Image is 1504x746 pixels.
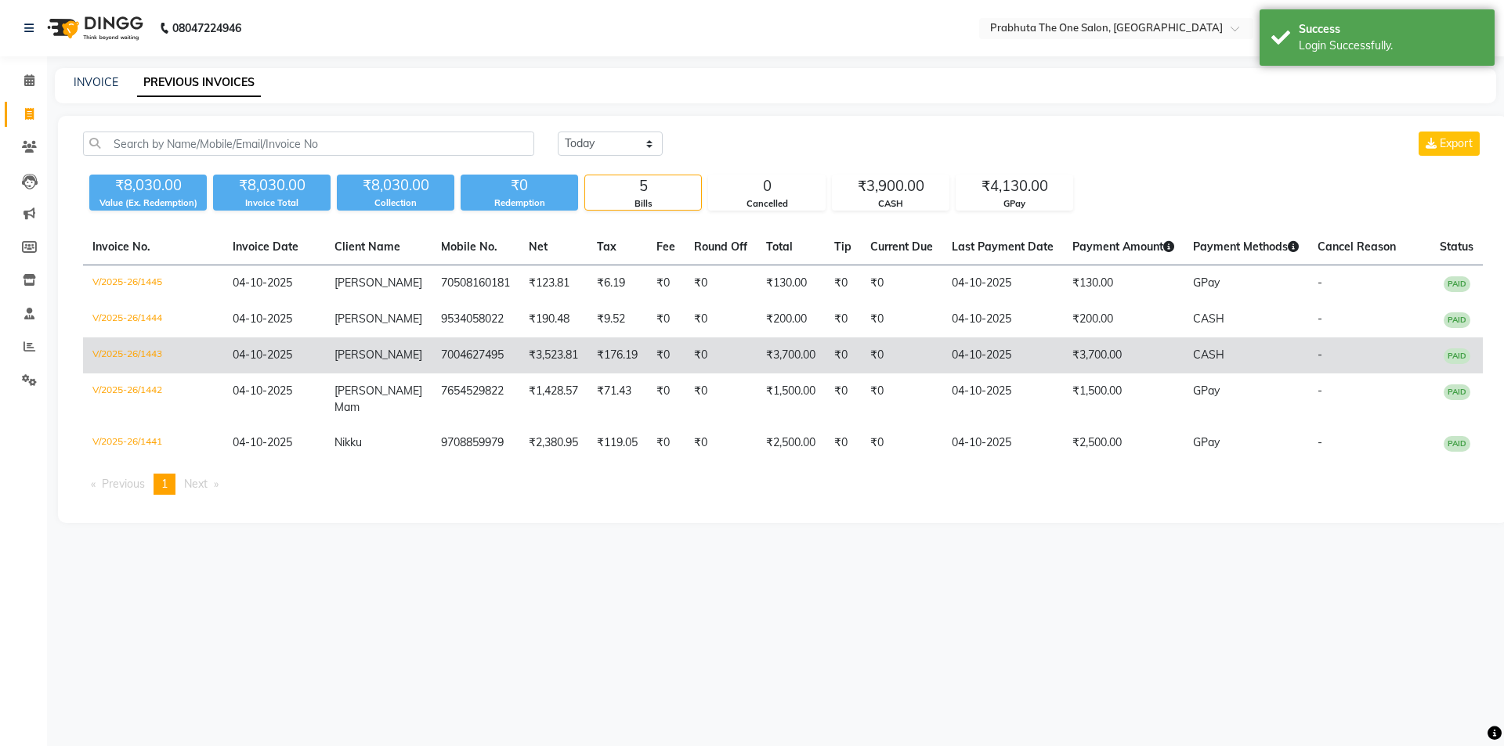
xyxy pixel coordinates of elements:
div: Redemption [461,196,578,210]
td: ₹130.00 [757,265,825,302]
td: ₹0 [825,425,861,461]
td: ₹9.52 [587,301,647,337]
td: ₹0 [647,301,685,337]
td: ₹0 [685,373,757,425]
td: 7654529822 [432,373,519,425]
span: 04-10-2025 [233,435,292,449]
div: ₹0 [461,175,578,196]
span: GPay [1193,384,1220,398]
td: 70508160181 [432,265,519,302]
td: ₹200.00 [757,301,825,337]
td: V/2025-26/1445 [83,265,223,302]
span: Nikku [334,435,362,449]
span: [PERSON_NAME] [334,348,422,362]
span: - [1318,384,1322,398]
span: PAID [1444,348,1470,364]
span: Tip [834,240,851,254]
span: Cancel Reason [1318,240,1396,254]
div: Collection [337,196,454,210]
span: - [1318,435,1322,449]
td: ₹0 [861,373,942,425]
span: Last Payment Date [952,240,1054,254]
td: ₹0 [647,425,685,461]
td: ₹2,500.00 [1063,425,1184,461]
span: PAID [1444,436,1470,452]
img: logo [40,6,147,50]
div: CASH [833,197,949,211]
div: 5 [585,175,701,197]
span: Current Due [870,240,933,254]
span: Previous [102,477,145,491]
span: Mobile No. [441,240,497,254]
a: PREVIOUS INVOICES [137,69,261,97]
td: ₹6.19 [587,265,647,302]
td: ₹0 [685,265,757,302]
span: [PERSON_NAME] [334,276,422,290]
div: Success [1299,21,1483,38]
div: Bills [585,197,701,211]
td: ₹119.05 [587,425,647,461]
span: - [1318,276,1322,290]
td: ₹0 [825,301,861,337]
td: V/2025-26/1444 [83,301,223,337]
td: ₹2,380.95 [519,425,587,461]
td: ₹0 [861,337,942,373]
span: Round Off [694,240,747,254]
span: PAID [1444,384,1470,400]
td: ₹3,700.00 [757,337,825,373]
nav: Pagination [83,474,1483,495]
td: ₹0 [647,337,685,373]
span: 04-10-2025 [233,384,292,398]
div: ₹3,900.00 [833,175,949,197]
td: ₹130.00 [1063,265,1184,302]
span: CASH [1193,348,1224,362]
td: ₹3,700.00 [1063,337,1184,373]
span: Next [184,477,208,491]
div: ₹4,130.00 [956,175,1072,197]
div: Value (Ex. Redemption) [89,196,207,210]
div: GPay [956,197,1072,211]
td: ₹1,500.00 [1063,373,1184,425]
td: ₹0 [685,425,757,461]
td: 04-10-2025 [942,373,1063,425]
td: ₹0 [647,265,685,302]
div: Login Successfully. [1299,38,1483,54]
td: ₹0 [861,425,942,461]
span: PAID [1444,312,1470,328]
div: ₹8,030.00 [337,175,454,196]
span: 04-10-2025 [233,276,292,290]
td: ₹176.19 [587,337,647,373]
div: ₹8,030.00 [213,175,331,196]
span: Payment Amount [1072,240,1174,254]
td: ₹0 [825,265,861,302]
td: ₹71.43 [587,373,647,425]
td: ₹0 [861,265,942,302]
div: ₹8,030.00 [89,175,207,196]
span: Total [766,240,793,254]
span: 04-10-2025 [233,348,292,362]
td: 9708859979 [432,425,519,461]
span: Status [1440,240,1473,254]
td: ₹2,500.00 [757,425,825,461]
td: ₹0 [825,373,861,425]
td: 9534058022 [432,301,519,337]
div: Cancelled [709,197,825,211]
div: 0 [709,175,825,197]
td: V/2025-26/1441 [83,425,223,461]
span: Payment Methods [1193,240,1299,254]
button: Export [1419,132,1480,156]
span: Net [529,240,548,254]
td: 04-10-2025 [942,301,1063,337]
td: ₹0 [685,301,757,337]
td: ₹0 [685,337,757,373]
span: Invoice No. [92,240,150,254]
td: ₹1,500.00 [757,373,825,425]
span: CASH [1193,312,1224,326]
span: [PERSON_NAME] Mam [334,384,422,414]
td: ₹0 [825,337,861,373]
td: V/2025-26/1443 [83,337,223,373]
span: - [1318,348,1322,362]
td: ₹0 [647,373,685,425]
td: 7004627495 [432,337,519,373]
td: ₹3,523.81 [519,337,587,373]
